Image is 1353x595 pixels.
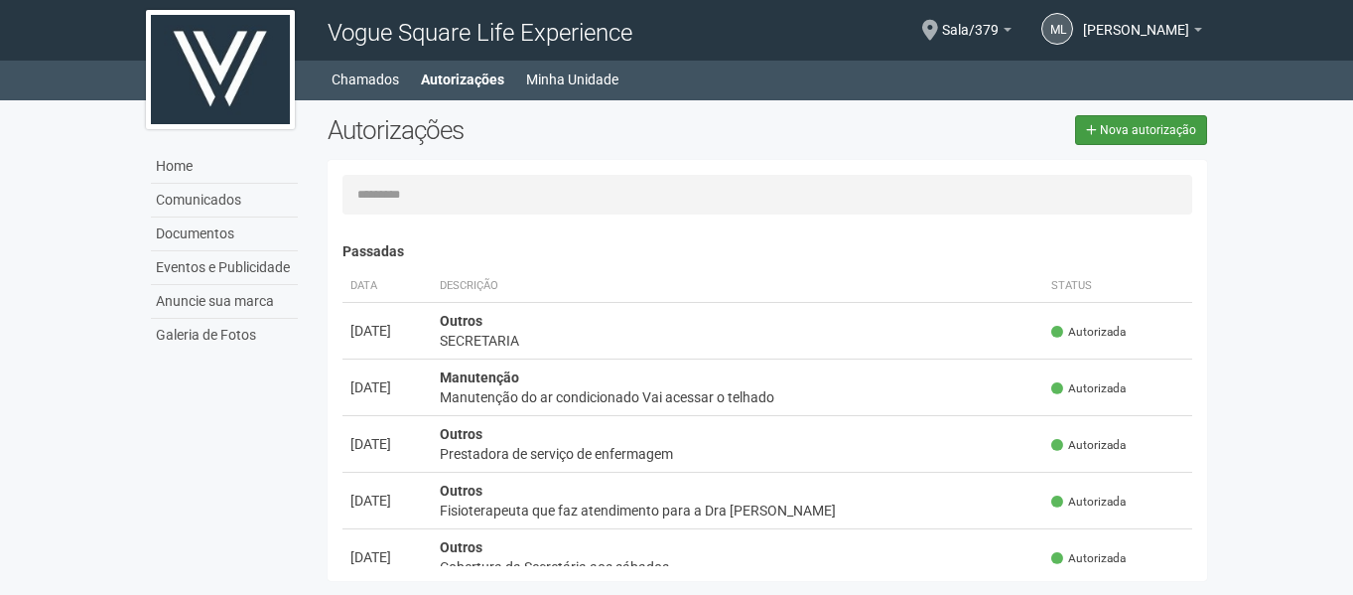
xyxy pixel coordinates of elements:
[526,66,618,93] a: Minha Unidade
[332,66,399,93] a: Chamados
[942,3,999,38] span: Sala/379
[1043,270,1192,303] th: Status
[440,557,1036,577] div: Cobertura da Secretária aos sábados
[328,115,752,145] h2: Autorizações
[350,491,424,511] div: [DATE]
[1041,13,1073,45] a: ML
[421,66,504,93] a: Autorizações
[350,434,424,454] div: [DATE]
[151,218,298,251] a: Documentos
[1051,550,1126,567] span: Autorizada
[1051,324,1126,341] span: Autorizada
[151,150,298,184] a: Home
[146,10,295,129] img: logo.jpg
[151,319,298,352] a: Galeria de Fotos
[1083,25,1202,41] a: [PERSON_NAME]
[440,370,519,385] strong: Manutenção
[1051,494,1126,511] span: Autorizada
[440,501,1036,521] div: Fisioterapeuta que faz atendimento para a Dra [PERSON_NAME]
[350,547,424,567] div: [DATE]
[342,270,432,303] th: Data
[151,184,298,218] a: Comunicados
[440,331,1036,351] div: SECRETARIA
[440,539,482,555] strong: Outros
[440,387,1036,407] div: Manutenção do ar condicionado Vai acessar o telhado
[1051,437,1126,454] span: Autorizada
[432,270,1044,303] th: Descrição
[350,377,424,397] div: [DATE]
[1051,380,1126,397] span: Autorizada
[440,426,482,442] strong: Outros
[1083,3,1189,38] span: MARCELLE LOUISE AYRES MORGADO
[942,25,1012,41] a: Sala/379
[1100,123,1196,137] span: Nova autorização
[440,483,482,499] strong: Outros
[342,244,1193,259] h4: Passadas
[151,251,298,285] a: Eventos e Publicidade
[1075,115,1207,145] a: Nova autorização
[151,285,298,319] a: Anuncie sua marca
[328,19,632,47] span: Vogue Square Life Experience
[440,444,1036,464] div: Prestadora de serviço de enfermagem
[350,321,424,341] div: [DATE]
[440,313,482,329] strong: Outros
